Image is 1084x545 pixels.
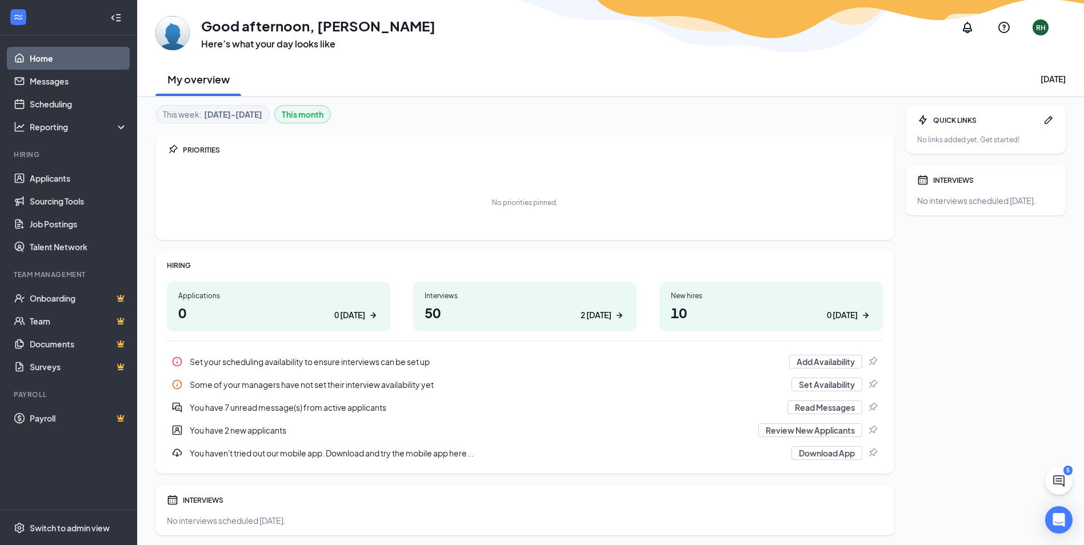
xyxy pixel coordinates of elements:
svg: Pin [867,424,878,436]
div: Payroll [14,390,125,399]
div: Hiring [14,150,125,159]
div: You have 2 new applicants [190,424,751,436]
svg: Download [171,447,183,459]
h1: Good afternoon, [PERSON_NAME] [201,16,435,35]
a: Talent Network [30,235,127,258]
b: This month [282,108,323,121]
svg: ArrowRight [860,310,871,321]
a: Job Postings [30,213,127,235]
svg: QuestionInfo [997,21,1011,34]
svg: Pin [867,402,878,413]
div: You have 2 new applicants [167,419,883,442]
div: RH [1036,23,1046,33]
div: 5 [1063,466,1073,475]
div: HIRING [167,261,883,270]
button: Set Availability [791,378,862,391]
div: 0 [DATE] [827,309,858,321]
div: Set your scheduling availability to ensure interviews can be set up [190,356,782,367]
a: PayrollCrown [30,407,127,430]
a: UserEntityYou have 2 new applicantsReview New ApplicantsPin [167,419,883,442]
svg: Bolt [917,114,929,126]
h3: Here’s what your day looks like [201,38,435,50]
a: New hires100 [DATE]ArrowRight [659,282,883,331]
div: PRIORITIES [183,145,883,155]
svg: Pin [867,379,878,390]
svg: DoubleChatActive [171,402,183,413]
div: INTERVIEWS [933,175,1054,185]
div: 2 [DATE] [581,309,611,321]
svg: Pen [1043,114,1054,126]
div: No links added yet. Get started! [917,135,1054,145]
button: Add Availability [789,355,862,368]
svg: Pin [167,144,178,155]
a: DocumentsCrown [30,332,127,355]
div: You haven't tried out our mobile app. Download and try the mobile app here... [190,447,785,459]
a: Applications00 [DATE]ArrowRight [167,282,390,331]
a: InfoSome of your managers have not set their interview availability yetSet AvailabilityPin [167,373,883,396]
div: This week : [163,108,262,121]
div: INTERVIEWS [183,495,883,505]
svg: UserEntity [171,424,183,436]
svg: WorkstreamLogo [13,11,24,23]
svg: Analysis [14,121,25,133]
div: 0 [DATE] [334,309,365,321]
h1: 50 [425,303,625,322]
a: Home [30,47,127,70]
div: You have 7 unread message(s) from active applicants [190,402,781,413]
button: Review New Applicants [758,423,862,437]
svg: Notifications [961,21,974,34]
img: Rashawn Hines [155,16,190,50]
a: DoubleChatActiveYou have 7 unread message(s) from active applicantsRead MessagesPin [167,396,883,419]
a: TeamCrown [30,310,127,332]
div: You haven't tried out our mobile app. Download and try the mobile app here... [167,442,883,464]
a: Messages [30,70,127,93]
button: Download App [791,446,862,460]
svg: Pin [867,447,878,459]
svg: Info [171,379,183,390]
b: [DATE] - [DATE] [204,108,262,121]
a: InfoSet your scheduling availability to ensure interviews can be set upAdd AvailabilityPin [167,350,883,373]
div: Reporting [30,121,128,133]
div: Open Intercom Messenger [1045,506,1073,534]
div: Set your scheduling availability to ensure interviews can be set up [167,350,883,373]
a: Interviews502 [DATE]ArrowRight [413,282,637,331]
svg: Pin [867,356,878,367]
div: No interviews scheduled [DATE]. [167,515,883,526]
svg: Info [171,356,183,367]
svg: ArrowRight [614,310,625,321]
div: Team Management [14,270,125,279]
div: No interviews scheduled [DATE]. [917,195,1054,206]
svg: ChatActive [1052,474,1066,488]
a: SurveysCrown [30,355,127,378]
svg: Calendar [917,174,929,186]
button: ChatActive [1045,467,1073,495]
svg: Collapse [110,12,122,23]
svg: ArrowRight [367,310,379,321]
div: Some of your managers have not set their interview availability yet [167,373,883,396]
div: [DATE] [1041,73,1066,85]
h1: 0 [178,303,379,322]
div: Interviews [425,291,625,300]
div: Applications [178,291,379,300]
a: Applicants [30,167,127,190]
a: Scheduling [30,93,127,115]
svg: Settings [14,522,25,534]
div: No priorities pinned. [492,198,558,207]
h1: 10 [671,303,871,322]
div: Some of your managers have not set their interview availability yet [190,379,785,390]
div: QUICK LINKS [933,115,1038,125]
a: OnboardingCrown [30,287,127,310]
div: You have 7 unread message(s) from active applicants [167,396,883,419]
svg: Calendar [167,494,178,506]
a: DownloadYou haven't tried out our mobile app. Download and try the mobile app here...Download AppPin [167,442,883,464]
a: Sourcing Tools [30,190,127,213]
button: Read Messages [787,400,862,414]
div: Switch to admin view [30,522,110,534]
h2: My overview [167,72,230,86]
div: New hires [671,291,871,300]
